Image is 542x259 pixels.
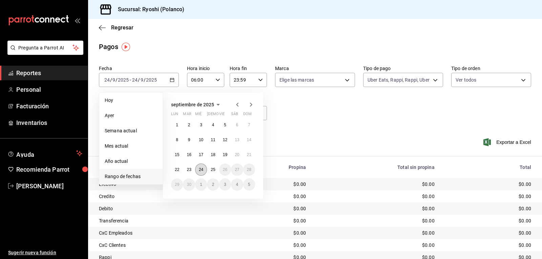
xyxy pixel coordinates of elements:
[242,205,306,212] div: $0.00
[188,123,190,127] abbr: 2 de septiembre de 2025
[236,182,238,187] abbr: 4 de octubre de 2025
[231,134,243,146] button: 13 de septiembre de 2025
[368,77,430,83] span: Uber Eats, Rappi, Rappi, Uber
[195,178,207,191] button: 1 de octubre de 2025
[317,165,435,170] div: Total sin propina
[195,112,202,119] abbr: miércoles
[223,137,227,142] abbr: 12 de septiembre de 2025
[187,167,191,172] abbr: 23 de septiembre de 2025
[18,44,73,51] span: Pregunta a Parrot AI
[5,49,83,56] a: Pregunta a Parrot AI
[112,77,116,83] input: --
[243,164,255,176] button: 28 de septiembre de 2025
[219,164,231,176] button: 26 de septiembre de 2025
[317,181,435,188] div: $0.00
[317,217,435,224] div: $0.00
[230,66,267,71] label: Hora fin
[122,43,130,51] img: Tooltip marker
[248,182,250,187] abbr: 5 de octubre de 2025
[199,137,203,142] abbr: 10 de septiembre de 2025
[16,68,82,78] span: Reportes
[99,66,179,71] label: Fecha
[183,134,195,146] button: 9 de septiembre de 2025
[99,42,118,52] div: Pagos
[140,77,144,83] input: --
[110,77,112,83] span: /
[247,152,251,157] abbr: 21 de septiembre de 2025
[223,167,227,172] abbr: 26 de septiembre de 2025
[243,119,255,131] button: 7 de septiembre de 2025
[445,217,531,224] div: $0.00
[188,137,190,142] abbr: 9 de septiembre de 2025
[248,123,250,127] abbr: 7 de septiembre de 2025
[195,149,207,161] button: 17 de septiembre de 2025
[171,134,183,146] button: 8 de septiembre de 2025
[224,182,226,187] abbr: 3 de octubre de 2025
[235,137,239,142] abbr: 13 de septiembre de 2025
[99,193,231,200] div: Credito
[317,230,435,236] div: $0.00
[16,118,82,127] span: Inventarios
[118,77,129,83] input: ----
[485,138,531,146] button: Exportar a Excel
[219,112,225,119] abbr: viernes
[105,143,157,150] span: Mes actual
[112,5,184,14] h3: Sucursal: Ryoshi (Polanco)
[219,134,231,146] button: 12 de septiembre de 2025
[445,242,531,249] div: $0.00
[75,18,80,23] button: open_drawer_menu
[200,123,202,127] abbr: 3 de septiembre de 2025
[171,119,183,131] button: 1 de septiembre de 2025
[235,152,239,157] abbr: 20 de septiembre de 2025
[176,137,178,142] abbr: 8 de septiembre de 2025
[183,112,191,119] abbr: martes
[211,167,215,172] abbr: 25 de septiembre de 2025
[175,182,179,187] abbr: 29 de septiembre de 2025
[243,149,255,161] button: 21 de septiembre de 2025
[231,149,243,161] button: 20 de septiembre de 2025
[16,181,82,191] span: [PERSON_NAME]
[195,134,207,146] button: 10 de septiembre de 2025
[111,24,133,31] span: Regresar
[105,127,157,134] span: Semana actual
[211,152,215,157] abbr: 18 de septiembre de 2025
[279,77,314,83] span: Elige las marcas
[8,249,82,256] span: Sugerir nueva función
[445,181,531,188] div: $0.00
[116,77,118,83] span: /
[183,178,195,191] button: 30 de septiembre de 2025
[445,230,531,236] div: $0.00
[175,152,179,157] abbr: 15 de septiembre de 2025
[187,182,191,187] abbr: 30 de septiembre de 2025
[183,119,195,131] button: 2 de septiembre de 2025
[7,41,83,55] button: Pregunta a Parrot AI
[242,242,306,249] div: $0.00
[363,66,443,71] label: Tipo de pago
[451,66,531,71] label: Tipo de orden
[219,178,231,191] button: 3 de octubre de 2025
[99,230,231,236] div: CxC Empleados
[243,112,252,119] abbr: domingo
[146,77,157,83] input: ----
[207,112,247,119] abbr: jueves
[99,205,231,212] div: Debito
[200,182,202,187] abbr: 1 de octubre de 2025
[456,77,476,83] span: Ver todos
[171,112,178,119] abbr: lunes
[207,149,219,161] button: 18 de septiembre de 2025
[317,242,435,249] div: $0.00
[207,119,219,131] button: 4 de septiembre de 2025
[171,102,214,107] span: septiembre de 2025
[187,66,224,71] label: Hora inicio
[199,167,203,172] abbr: 24 de septiembre de 2025
[183,149,195,161] button: 16 de septiembre de 2025
[445,205,531,212] div: $0.00
[176,123,178,127] abbr: 1 de septiembre de 2025
[247,167,251,172] abbr: 28 de septiembre de 2025
[99,217,231,224] div: Transferencia
[171,164,183,176] button: 22 de septiembre de 2025
[236,123,238,127] abbr: 6 de septiembre de 2025
[231,178,243,191] button: 4 de octubre de 2025
[243,178,255,191] button: 5 de octubre de 2025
